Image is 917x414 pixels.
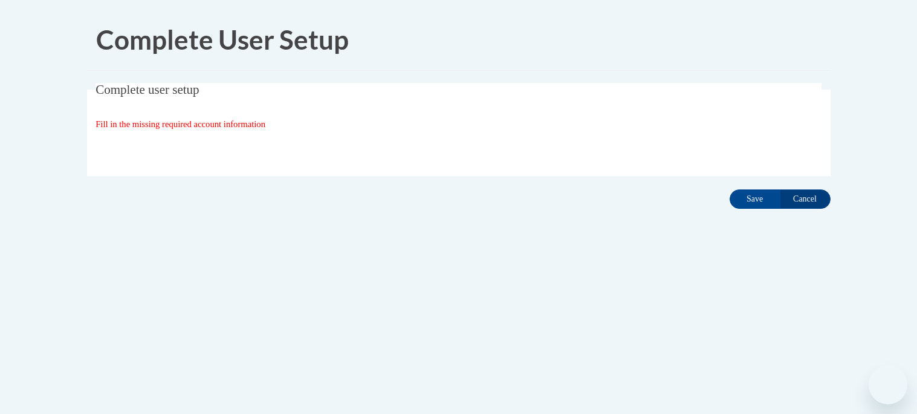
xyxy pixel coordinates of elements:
[96,24,349,55] span: Complete User Setup
[96,82,199,97] span: Complete user setup
[869,366,907,404] iframe: Button to launch messaging window
[730,189,780,209] input: Save
[780,189,831,209] input: Cancel
[96,119,265,129] span: Fill in the missing required account information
